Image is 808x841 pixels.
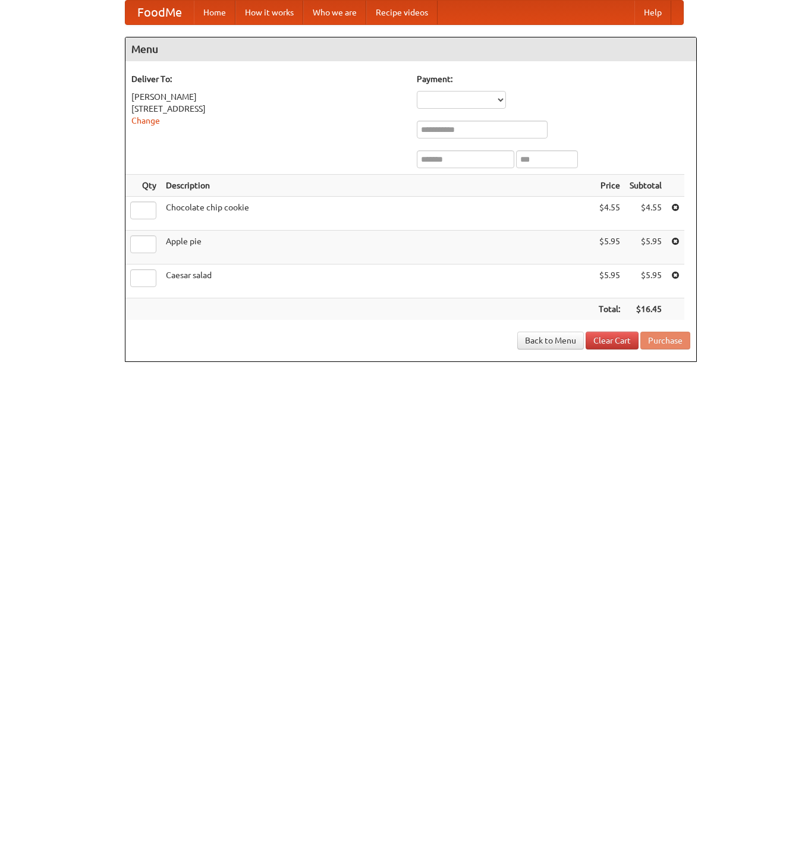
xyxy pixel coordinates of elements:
[161,264,594,298] td: Caesar salad
[303,1,366,24] a: Who we are
[594,231,625,264] td: $5.95
[131,116,160,125] a: Change
[131,103,405,115] div: [STREET_ADDRESS]
[161,197,594,231] td: Chocolate chip cookie
[625,197,666,231] td: $4.55
[235,1,303,24] a: How it works
[125,175,161,197] th: Qty
[594,298,625,320] th: Total:
[625,175,666,197] th: Subtotal
[594,197,625,231] td: $4.55
[640,332,690,349] button: Purchase
[131,91,405,103] div: [PERSON_NAME]
[194,1,235,24] a: Home
[161,175,594,197] th: Description
[634,1,671,24] a: Help
[125,37,696,61] h4: Menu
[161,231,594,264] td: Apple pie
[594,175,625,197] th: Price
[125,1,194,24] a: FoodMe
[625,231,666,264] td: $5.95
[625,298,666,320] th: $16.45
[366,1,438,24] a: Recipe videos
[594,264,625,298] td: $5.95
[586,332,639,349] a: Clear Cart
[625,264,666,298] td: $5.95
[417,73,690,85] h5: Payment:
[517,332,584,349] a: Back to Menu
[131,73,405,85] h5: Deliver To:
